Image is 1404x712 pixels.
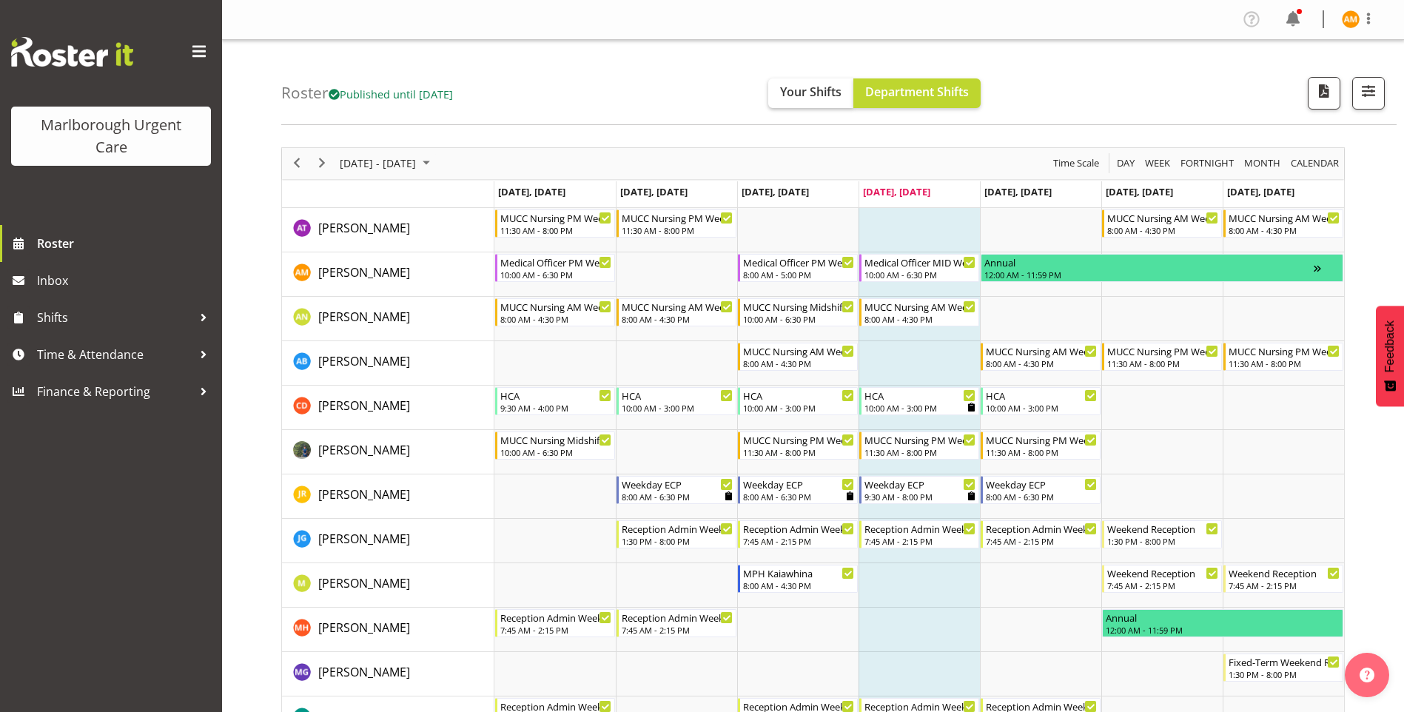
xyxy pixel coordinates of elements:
[309,148,335,179] div: next period
[282,608,494,652] td: Margret Hall resource
[1229,357,1340,369] div: 11:30 AM - 8:00 PM
[282,430,494,474] td: Gloria Varghese resource
[622,477,733,491] div: Weekday ECP
[500,432,611,447] div: MUCC Nursing Midshift
[1383,320,1397,372] span: Feedback
[622,491,733,503] div: 8:00 AM - 6:30 PM
[312,154,332,172] button: Next
[282,652,494,696] td: Megan Gander resource
[1052,154,1101,172] span: Time Scale
[1223,565,1343,593] div: Margie Vuto"s event - Weekend Reception Begin From Sunday, October 12, 2025 at 7:45:00 AM GMT+13:...
[743,477,854,491] div: Weekday ECP
[1223,209,1343,238] div: Agnes Tyson"s event - MUCC Nursing AM Weekends Begin From Sunday, October 12, 2025 at 8:00:00 AM ...
[1342,10,1360,28] img: alexandra-madigan11823.jpg
[318,531,410,547] span: [PERSON_NAME]
[495,609,615,637] div: Margret Hall"s event - Reception Admin Weekday AM Begin From Monday, October 6, 2025 at 7:45:00 A...
[780,84,842,100] span: Your Shifts
[1115,154,1136,172] span: Day
[1289,154,1340,172] span: calendar
[622,402,733,414] div: 10:00 AM - 3:00 PM
[495,209,615,238] div: Agnes Tyson"s event - MUCC Nursing PM Weekday Begin From Monday, October 6, 2025 at 11:30:00 AM G...
[318,530,410,548] a: [PERSON_NAME]
[1227,185,1294,198] span: [DATE], [DATE]
[1107,210,1218,225] div: MUCC Nursing AM Weekends
[986,535,1097,547] div: 7:45 AM - 2:15 PM
[864,299,975,314] div: MUCC Nursing AM Weekday
[743,269,854,281] div: 8:00 AM - 5:00 PM
[1289,154,1342,172] button: Month
[981,343,1101,371] div: Andrew Brooks"s event - MUCC Nursing AM Weekday Begin From Friday, October 10, 2025 at 8:00:00 AM...
[1107,580,1218,591] div: 7:45 AM - 2:15 PM
[984,185,1052,198] span: [DATE], [DATE]
[318,353,410,369] span: [PERSON_NAME]
[859,298,979,326] div: Alysia Newman-Woods"s event - MUCC Nursing AM Weekday Begin From Thursday, October 9, 2025 at 8:0...
[318,397,410,414] span: [PERSON_NAME]
[622,224,733,236] div: 11:30 AM - 8:00 PM
[318,575,410,591] span: [PERSON_NAME]
[738,254,858,282] div: Alexandra Madigan"s event - Medical Officer PM Weekday Begin From Wednesday, October 8, 2025 at 8...
[282,208,494,252] td: Agnes Tyson resource
[281,84,453,101] h4: Roster
[864,269,975,281] div: 10:00 AM - 6:30 PM
[282,563,494,608] td: Margie Vuto resource
[622,535,733,547] div: 1:30 PM - 8:00 PM
[495,387,615,415] div: Cordelia Davies"s event - HCA Begin From Monday, October 6, 2025 at 9:30:00 AM GMT+13:00 Ends At ...
[617,520,736,548] div: Josephine Godinez"s event - Reception Admin Weekday PM Begin From Tuesday, October 7, 2025 at 1:3...
[500,269,611,281] div: 10:00 AM - 6:30 PM
[864,388,975,403] div: HCA
[500,402,611,414] div: 9:30 AM - 4:00 PM
[318,664,410,680] span: [PERSON_NAME]
[864,446,975,458] div: 11:30 AM - 8:00 PM
[500,313,611,325] div: 8:00 AM - 4:30 PM
[986,388,1097,403] div: HCA
[743,388,854,403] div: HCA
[1107,343,1218,358] div: MUCC Nursing PM Weekends
[617,298,736,326] div: Alysia Newman-Woods"s event - MUCC Nursing AM Weekday Begin From Tuesday, October 7, 2025 at 8:00...
[738,476,858,504] div: Jacinta Rangi"s event - Weekday ECP Begin From Wednesday, October 8, 2025 at 8:00:00 AM GMT+13:00...
[1229,565,1340,580] div: Weekend Reception
[500,299,611,314] div: MUCC Nursing AM Weekday
[864,491,975,503] div: 9:30 AM - 8:00 PM
[1143,154,1172,172] span: Week
[743,491,854,503] div: 8:00 AM - 6:30 PM
[617,387,736,415] div: Cordelia Davies"s event - HCA Begin From Tuesday, October 7, 2025 at 10:00:00 AM GMT+13:00 Ends A...
[282,386,494,430] td: Cordelia Davies resource
[1178,154,1237,172] button: Fortnight
[500,255,611,269] div: Medical Officer PM Weekday
[986,402,1097,414] div: 10:00 AM - 3:00 PM
[1102,209,1222,238] div: Agnes Tyson"s event - MUCC Nursing AM Weekends Begin From Saturday, October 11, 2025 at 8:00:00 A...
[1229,668,1340,680] div: 1:30 PM - 8:00 PM
[318,441,410,459] a: [PERSON_NAME]
[498,185,565,198] span: [DATE], [DATE]
[743,521,854,536] div: Reception Admin Weekday AM
[500,624,611,636] div: 7:45 AM - 2:15 PM
[743,446,854,458] div: 11:30 AM - 8:00 PM
[622,210,733,225] div: MUCC Nursing PM Weekday
[981,476,1101,504] div: Jacinta Rangi"s event - Weekday ECP Begin From Friday, October 10, 2025 at 8:00:00 AM GMT+13:00 E...
[1102,343,1222,371] div: Andrew Brooks"s event - MUCC Nursing PM Weekends Begin From Saturday, October 11, 2025 at 11:30:0...
[986,477,1097,491] div: Weekday ECP
[738,298,858,326] div: Alysia Newman-Woods"s event - MUCC Nursing Midshift Begin From Wednesday, October 8, 2025 at 10:0...
[986,432,1097,447] div: MUCC Nursing PM Weekday
[282,341,494,386] td: Andrew Brooks resource
[622,624,733,636] div: 7:45 AM - 2:15 PM
[859,254,979,282] div: Alexandra Madigan"s event - Medical Officer MID Weekday Begin From Thursday, October 9, 2025 at 1...
[318,486,410,503] span: [PERSON_NAME]
[864,535,975,547] div: 7:45 AM - 2:15 PM
[622,313,733,325] div: 8:00 AM - 4:30 PM
[500,224,611,236] div: 11:30 AM - 8:00 PM
[743,255,854,269] div: Medical Officer PM Weekday
[282,474,494,519] td: Jacinta Rangi resource
[620,185,688,198] span: [DATE], [DATE]
[859,431,979,460] div: Gloria Varghese"s event - MUCC Nursing PM Weekday Begin From Thursday, October 9, 2025 at 11:30:0...
[318,442,410,458] span: [PERSON_NAME]
[337,154,437,172] button: October 2025
[11,37,133,67] img: Rosterit website logo
[318,619,410,637] a: [PERSON_NAME]
[768,78,853,108] button: Your Shifts
[981,431,1101,460] div: Gloria Varghese"s event - MUCC Nursing PM Weekday Begin From Friday, October 10, 2025 at 11:30:00...
[1308,77,1340,110] button: Download a PDF of the roster according to the set date range.
[859,520,979,548] div: Josephine Godinez"s event - Reception Admin Weekday AM Begin From Thursday, October 9, 2025 at 7:...
[859,476,979,504] div: Jacinta Rangi"s event - Weekday ECP Begin From Thursday, October 9, 2025 at 9:30:00 AM GMT+13:00 ...
[865,84,969,100] span: Department Shifts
